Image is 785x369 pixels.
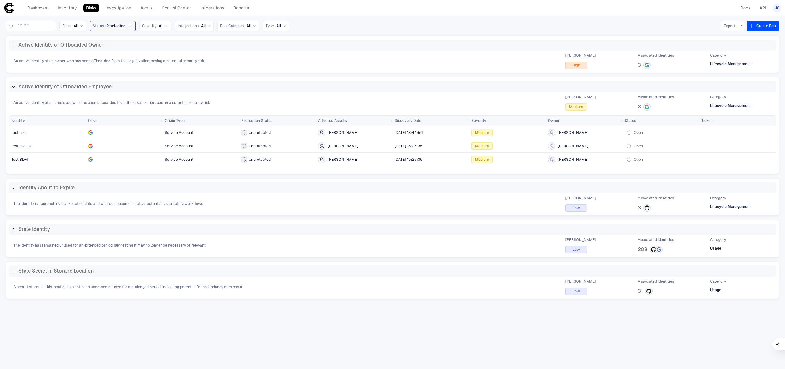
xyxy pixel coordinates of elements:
[701,118,712,123] span: Ticket
[266,24,274,28] span: Type
[565,237,596,242] span: [PERSON_NAME]
[11,130,27,135] span: test user
[710,62,751,66] span: Lifecycle Management
[638,53,674,58] span: Associated Identities
[475,144,489,149] span: Medium
[62,24,71,28] span: Risks
[548,118,560,123] span: Owner
[634,130,643,135] span: Open
[13,100,210,105] span: An active identity of an employee who has been offboarded from the organization, posing a potenti...
[231,4,252,12] a: Reports
[18,226,50,232] span: Stale Identity
[88,157,93,162] div: Google Workspace
[13,58,204,63] span: An active identity of an owner who has been offboarded from the organization, posing a potential ...
[710,237,726,242] span: Category
[638,62,641,68] span: 3
[159,24,164,28] span: All
[18,185,75,191] span: Identity About to Expire
[737,4,753,12] a: Docs
[201,24,206,28] span: All
[247,24,251,28] span: All
[328,157,358,162] span: [PERSON_NAME]
[638,279,674,284] span: Associated Identities
[565,95,596,100] span: [PERSON_NAME]
[249,144,271,149] span: Unprotected
[747,21,779,31] button: Create Risk
[710,196,726,201] span: Category
[165,157,193,162] span: Service Account
[572,63,580,68] span: High
[13,243,206,248] span: The identity has remained unused for an extended period, suggesting it may no longer be necessary...
[55,4,80,12] a: Inventory
[475,157,489,162] span: Medium
[710,53,726,58] span: Category
[11,118,25,123] span: Identity
[395,118,421,123] span: Discovery Date
[6,262,779,299] div: Stale Secret in Storage LocationA secret stored in this location has not been accessed or used fo...
[638,237,674,242] span: Associated Identities
[569,104,583,109] span: Medium
[638,196,674,201] span: Associated Identities
[638,95,674,100] span: Associated Identities
[395,157,423,162] span: [DATE] 15:25:35
[106,24,125,28] span: 2 selected
[638,288,643,294] span: 31
[638,247,647,253] span: 209
[634,144,643,149] span: Open
[103,4,134,12] a: Investigation
[241,118,273,123] span: Protection Status
[710,288,721,292] span: Usage
[159,4,194,12] a: Control Center
[88,144,93,149] div: Google Workspace
[710,279,726,284] span: Category
[773,4,781,12] button: JS
[138,4,155,12] a: Alerts
[395,130,423,135] span: [DATE] 13:44:56
[249,130,271,135] span: Unprotected
[178,24,199,28] span: Integrations
[475,130,489,135] span: Medium
[165,118,185,123] span: Origin Type
[6,77,779,114] div: Active Identity of Offboarded EmployeeAn active identity of an employee who has been offboarded f...
[572,205,580,210] span: Low
[18,42,103,48] span: Active Identity of Offboarded Owner
[572,289,580,294] span: Low
[565,53,596,58] span: [PERSON_NAME]
[13,284,245,289] span: A secret stored in this location has not been accessed or used for a prolonged period, indicating...
[11,144,34,148] span: test psc user
[710,204,751,209] span: Lifecycle Management
[93,24,104,28] span: Status
[565,196,596,201] span: [PERSON_NAME]
[721,21,744,31] button: Export
[558,130,588,135] span: [PERSON_NAME]
[775,6,779,10] span: JS
[471,118,486,123] span: Severity
[11,157,28,162] span: Test BDM
[6,36,779,73] div: Active Identity of Offboarded OwnerAn active identity of an owner who has been offboarded from th...
[625,156,653,163] button: Open
[6,220,779,257] div: Stale IdentityThe identity has remained unused for an extended period, suggesting it may no longe...
[558,144,588,149] span: [PERSON_NAME]
[197,4,227,12] a: Integrations
[83,4,99,12] a: Risks
[25,4,51,12] a: Dashboard
[638,104,641,110] span: 3
[88,118,98,123] span: Origin
[318,118,347,123] span: Affected Assets
[625,142,653,150] button: Open
[165,144,193,148] span: Service Account
[276,24,281,28] span: All
[88,130,93,135] div: Google Workspace
[142,24,156,28] span: Severity
[634,157,643,162] span: Open
[220,24,244,28] span: Risk Category
[565,279,596,284] span: [PERSON_NAME]
[74,24,78,28] span: All
[165,130,193,135] span: Service Account
[710,103,751,108] span: Lifecycle Management
[710,246,721,251] span: Usage
[572,247,580,252] span: Low
[625,129,653,136] button: Open
[90,21,136,31] button: Status2 selected
[395,144,423,148] span: [DATE] 15:25:35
